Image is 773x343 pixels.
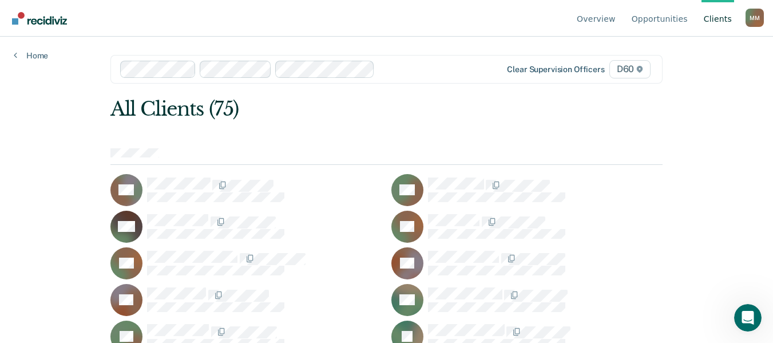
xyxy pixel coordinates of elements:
[14,50,48,61] a: Home
[507,65,604,74] div: Clear supervision officers
[746,9,764,27] div: M M
[609,60,651,78] span: D60
[12,12,67,25] img: Recidiviz
[746,9,764,27] button: Profile dropdown button
[734,304,762,332] iframe: Intercom live chat
[110,97,552,121] div: All Clients (75)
